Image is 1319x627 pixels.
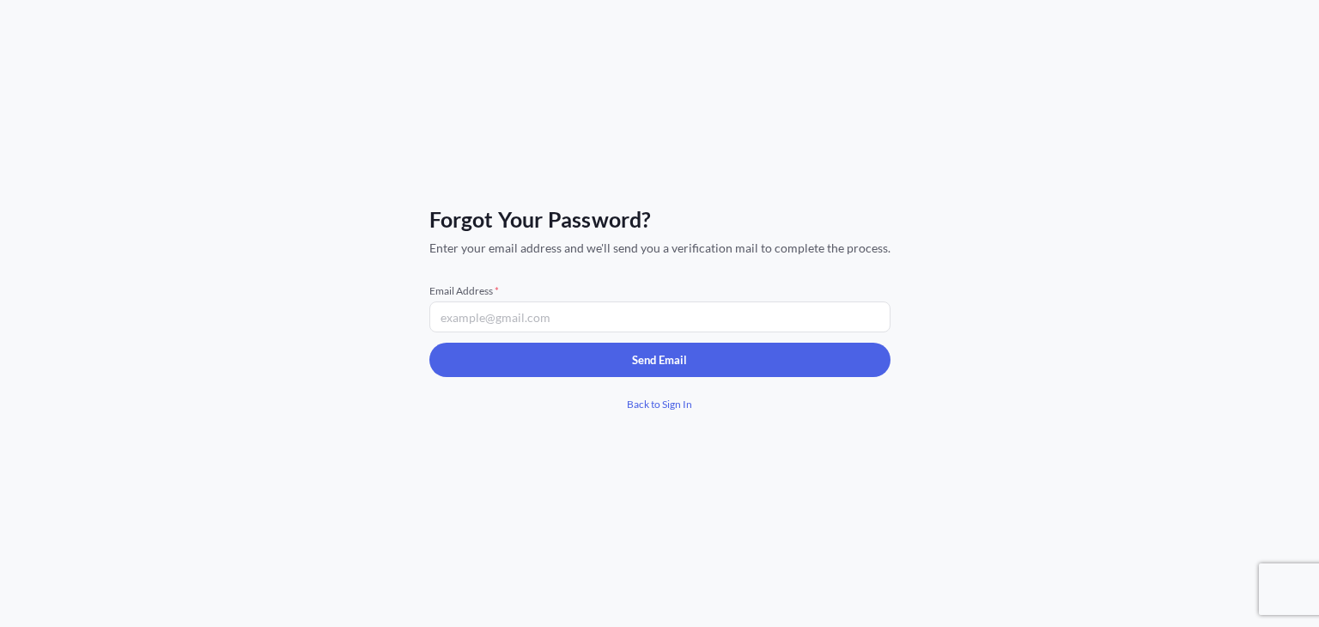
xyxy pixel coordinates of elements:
a: Back to Sign In [429,387,890,422]
span: Back to Sign In [627,396,692,413]
span: Forgot Your Password? [429,205,890,233]
button: Send Email [429,343,890,377]
span: Email Address [429,284,890,298]
span: Enter your email address and we'll send you a verification mail to complete the process. [429,240,890,257]
input: example@gmail.com [429,301,890,332]
p: Send Email [632,351,687,368]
